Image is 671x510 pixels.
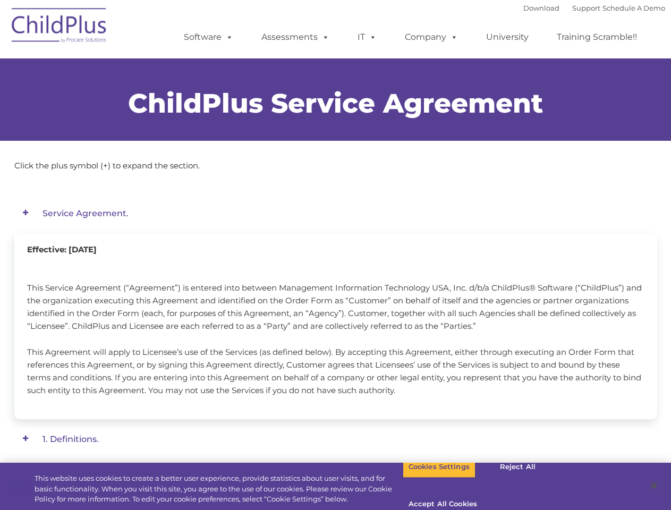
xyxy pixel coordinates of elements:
[27,282,644,333] p: This Service Agreement (“Agreement”) is entered into between Management Information Technology US...
[642,474,666,497] button: Close
[523,4,665,12] font: |
[43,434,99,444] span: 1. Definitions.
[35,473,403,505] div: This website uses cookies to create a better user experience, provide statistics about user visit...
[572,4,600,12] a: Support
[251,27,340,48] a: Assessments
[14,159,657,172] p: Click the plus symbol (+) to expand the section.
[347,27,387,48] a: IT
[546,27,648,48] a: Training Scramble!!
[27,346,644,397] p: This Agreement will apply to Licensee’s use of the Services (as defined below). By accepting this...
[6,1,113,54] img: ChildPlus by Procare Solutions
[602,4,665,12] a: Schedule A Demo
[475,27,539,48] a: University
[403,456,475,478] button: Cookies Settings
[485,456,551,478] button: Reject All
[43,208,129,218] span: Service Agreement.
[27,244,97,254] b: Effective: [DATE]
[394,27,469,48] a: Company
[128,87,543,120] span: ChildPlus Service Agreement
[523,4,559,12] a: Download
[173,27,244,48] a: Software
